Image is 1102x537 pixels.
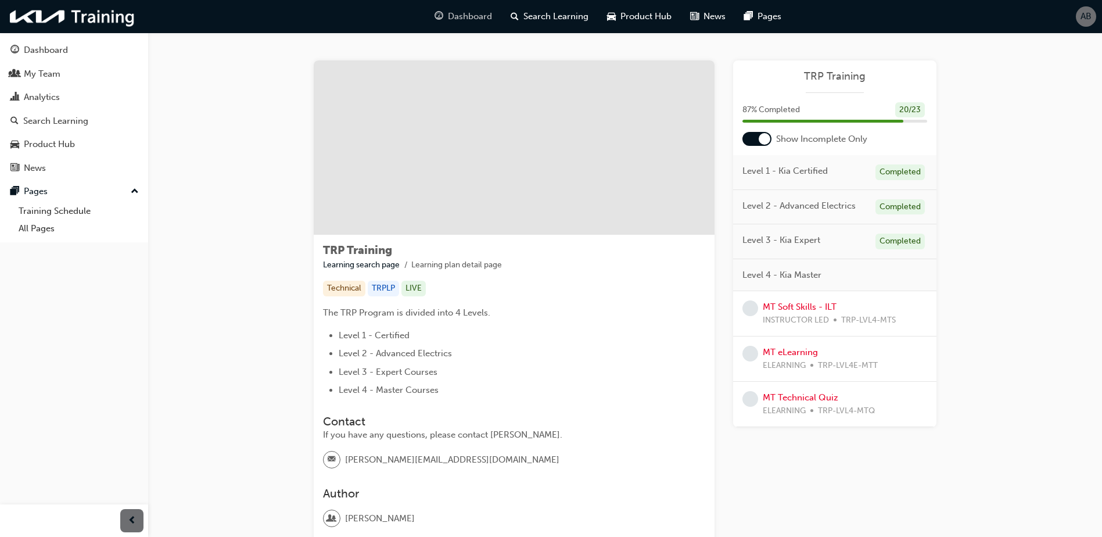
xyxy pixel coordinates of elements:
[763,359,806,373] span: ELEARNING
[511,9,519,24] span: search-icon
[24,162,46,175] div: News
[841,314,896,327] span: TRP-LVL4-MTS
[328,452,336,467] span: email-icon
[875,164,925,180] div: Completed
[607,9,616,24] span: car-icon
[744,9,753,24] span: pages-icon
[339,330,410,341] span: Level 1 - Certified
[328,511,336,527] span: user-icon
[523,10,588,23] span: Search Learning
[875,199,925,215] div: Completed
[10,92,19,103] span: chart-icon
[24,185,48,198] div: Pages
[895,102,925,118] div: 20 / 23
[742,199,856,213] span: Level 2 - Advanced Electrics
[690,9,699,24] span: news-icon
[742,234,820,247] span: Level 3 - Kia Expert
[703,10,726,23] span: News
[339,385,439,395] span: Level 4 - Master Courses
[5,157,143,179] a: News
[24,44,68,57] div: Dashboard
[323,307,490,318] span: The TRP Program is divided into 4 Levels.
[5,110,143,132] a: Search Learning
[24,138,75,151] div: Product Hub
[742,103,800,117] span: 87 % Completed
[323,260,400,270] a: Learning search page
[5,181,143,202] button: Pages
[742,70,927,83] a: TRP Training
[763,302,837,312] a: MT Soft Skills - ILT
[24,67,60,81] div: My Team
[875,234,925,249] div: Completed
[620,10,672,23] span: Product Hub
[742,268,821,282] span: Level 4 - Kia Master
[598,5,681,28] a: car-iconProduct Hub
[339,348,452,359] span: Level 2 - Advanced Electrics
[763,392,838,403] a: MT Technical Quiz
[742,300,758,316] span: learningRecordVerb_NONE-icon
[323,281,365,296] div: Technical
[323,487,705,500] h3: Author
[818,359,878,373] span: TRP-LVL4E-MTT
[448,10,492,23] span: Dashboard
[411,259,502,272] li: Learning plan detail page
[10,69,19,80] span: people-icon
[1081,10,1092,23] span: AB
[345,453,559,467] span: [PERSON_NAME][EMAIL_ADDRESS][DOMAIN_NAME]
[735,5,791,28] a: pages-iconPages
[763,314,829,327] span: INSTRUCTOR LED
[23,114,88,128] div: Search Learning
[323,428,705,442] div: If you have any questions, please contact [PERSON_NAME].
[323,244,392,257] span: TRP Training
[10,163,19,174] span: news-icon
[323,415,705,428] h3: Contact
[742,391,758,407] span: learningRecordVerb_NONE-icon
[1076,6,1096,27] button: AB
[401,281,426,296] div: LIVE
[501,5,598,28] a: search-iconSearch Learning
[5,40,143,61] a: Dashboard
[776,133,867,146] span: Show Incomplete Only
[6,5,139,28] img: kia-training
[14,202,143,220] a: Training Schedule
[10,139,19,150] span: car-icon
[818,404,875,418] span: TRP-LVL4-MTQ
[5,87,143,108] a: Analytics
[758,10,781,23] span: Pages
[24,91,60,104] div: Analytics
[763,347,818,357] a: MT eLearning
[14,220,143,238] a: All Pages
[339,367,437,377] span: Level 3 - Expert Courses
[368,281,399,296] div: TRPLP
[5,63,143,85] a: My Team
[742,346,758,361] span: learningRecordVerb_NONE-icon
[10,116,19,127] span: search-icon
[425,5,501,28] a: guage-iconDashboard
[5,134,143,155] a: Product Hub
[128,514,137,528] span: prev-icon
[131,184,139,199] span: up-icon
[345,512,415,525] span: [PERSON_NAME]
[681,5,735,28] a: news-iconNews
[742,164,828,178] span: Level 1 - Kia Certified
[5,37,143,181] button: DashboardMy TeamAnalyticsSearch LearningProduct HubNews
[10,187,19,197] span: pages-icon
[435,9,443,24] span: guage-icon
[10,45,19,56] span: guage-icon
[763,404,806,418] span: ELEARNING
